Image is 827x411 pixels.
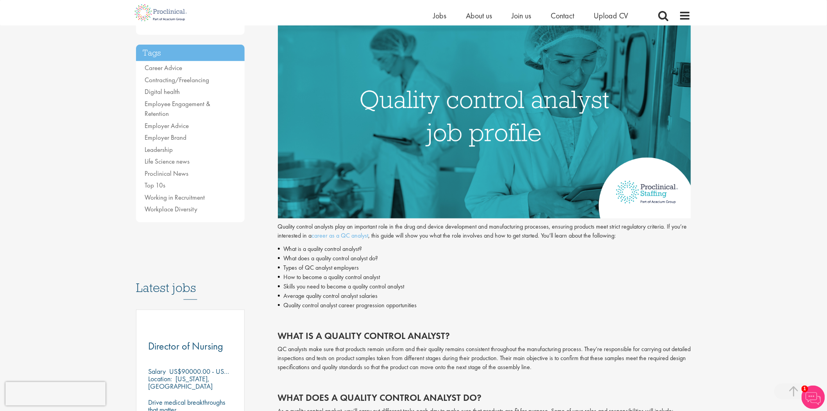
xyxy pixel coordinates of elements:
a: Employer Advice [145,121,189,130]
a: career as a QC analyst [312,231,369,240]
li: How to become a quality control analyst [278,272,691,282]
a: Join us [512,11,531,21]
a: About us [466,11,492,21]
p: QC analysts make sure that products remain uniform and their quality remains consistent throughou... [278,345,691,372]
li: What does a quality control analyst do? [278,254,691,263]
a: Life Science news [145,157,190,166]
a: Upload CV [594,11,628,21]
a: Digital health [145,87,180,96]
h2: What is a quality control analyst? [278,331,691,341]
img: Chatbot [802,386,825,409]
span: Salary [148,367,166,376]
span: Location: [148,374,172,383]
p: [US_STATE], [GEOGRAPHIC_DATA] [148,374,213,391]
iframe: reCAPTCHA [5,382,106,406]
span: Director of Nursing [148,339,223,353]
li: Quality control analyst career progression opportunities [278,301,691,310]
li: What is a quality control analyst? [278,244,691,254]
a: Contact [551,11,574,21]
a: Employer Brand [145,133,186,142]
h3: Tags [136,45,245,61]
span: 1 [802,386,808,392]
a: Working in Recruitment [145,193,205,202]
a: Leadership [145,145,173,154]
a: Jobs [433,11,446,21]
a: Director of Nursing [148,341,233,351]
a: Contracting/Freelancing [145,76,209,84]
img: quality control analyst job profile [278,4,691,218]
p: Quality control analysts play an important role in the drug and device development and manufactur... [278,222,691,240]
li: Average quality control analyst salaries [278,291,691,301]
li: Skills you need to become a quality control analyst [278,282,691,291]
li: Types of QC analyst employers [278,263,691,272]
h3: Latest jobs [136,261,245,300]
h2: What does a quality control analyst do? [278,393,691,403]
a: Top 10s [145,181,165,189]
a: Proclinical News [145,169,188,178]
a: Employee Engagement & Retention [145,99,210,118]
p: US$90000.00 - US$100000.00 per annum [169,367,290,376]
a: Career Advice [145,63,182,72]
a: Workplace Diversity [145,205,197,213]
